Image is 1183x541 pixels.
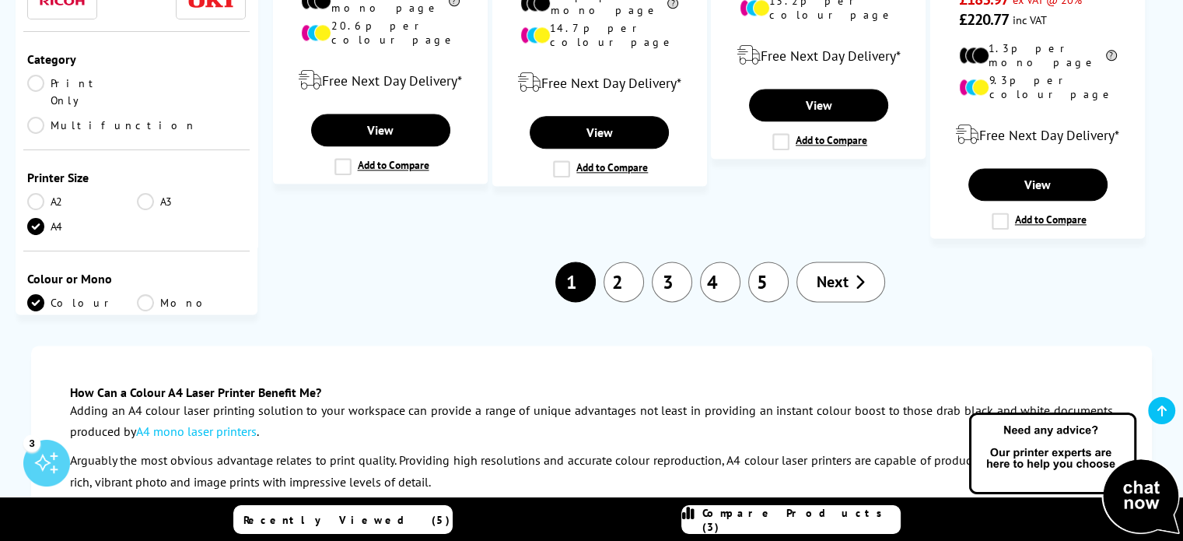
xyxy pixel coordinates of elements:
[520,21,678,49] li: 14.7p per colour page
[796,262,885,302] a: Next
[719,33,917,77] div: modal_delivery
[939,113,1136,156] div: modal_delivery
[282,58,479,102] div: modal_delivery
[965,410,1183,538] img: Open Live Chat window
[772,133,867,150] label: Add to Compare
[700,262,740,302] a: 4
[233,505,453,534] a: Recently Viewed (5)
[136,423,257,439] a: A4 mono laser printers
[959,73,1117,101] li: 9.3p per colour page
[959,41,1117,69] li: 1.3p per mono page
[311,114,450,146] a: View
[137,193,247,210] a: A3
[748,262,789,302] a: 5
[553,160,648,177] label: Add to Compare
[27,51,246,67] div: Category
[27,75,137,109] a: Print Only
[137,294,247,311] a: Mono
[968,168,1108,201] a: View
[27,271,246,286] div: Colour or Mono
[817,272,849,292] span: Next
[652,262,692,302] a: 3
[27,218,137,235] a: A4
[243,513,450,527] span: Recently Viewed (5)
[70,450,1113,492] p: Arguably the most obvious advantage relates to print quality. Providing high resolutions and accu...
[501,61,698,104] div: modal_delivery
[70,385,1113,400] h3: How Can a Colour A4 Laser Printer Benefit Me?
[23,434,40,451] div: 3
[604,262,644,302] a: 2
[749,89,888,121] a: View
[301,19,459,47] li: 20.6p per colour page
[70,400,1113,442] p: Adding an A4 colour laser printing solution to your workspace can provide a range of unique advan...
[27,193,137,210] a: A2
[27,170,246,185] div: Printer Size
[702,506,900,534] span: Compare Products (3)
[27,117,197,134] a: Multifunction
[681,505,901,534] a: Compare Products (3)
[27,294,137,311] a: Colour
[530,116,669,149] a: View
[992,213,1087,230] label: Add to Compare
[959,9,1010,30] span: £220.77
[1013,12,1047,27] span: inc VAT
[334,158,429,175] label: Add to Compare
